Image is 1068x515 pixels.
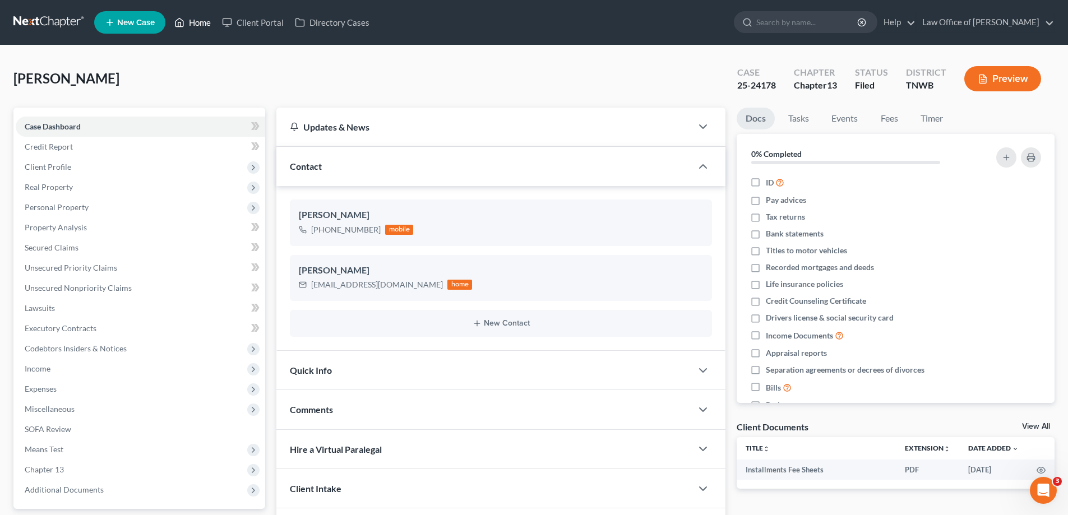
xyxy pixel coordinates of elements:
a: Timer [912,108,952,129]
span: Secured Claims [25,243,78,252]
button: Preview [964,66,1041,91]
span: Personal Property [25,202,89,212]
div: [PHONE_NUMBER] [311,224,381,235]
span: Titles to motor vehicles [766,245,847,256]
a: View All [1022,423,1050,430]
span: Case Dashboard [25,122,81,131]
a: Executory Contracts [16,318,265,338]
span: Tax returns [766,211,805,222]
a: Unsecured Nonpriority Claims [16,278,265,298]
a: Case Dashboard [16,117,265,137]
span: Client Profile [25,162,71,171]
span: New Case [117,18,155,27]
span: Appraisal reports [766,347,827,359]
a: SOFA Review [16,419,265,439]
div: mobile [385,225,413,235]
a: Date Added expand_more [968,444,1019,452]
div: [EMAIL_ADDRESS][DOMAIN_NAME] [311,279,443,290]
span: Client Intake [290,483,341,494]
a: Titleunfold_more [746,444,770,452]
a: Law Office of [PERSON_NAME] [917,12,1054,33]
span: Miscellaneous [25,404,75,414]
span: 3 [1053,477,1062,486]
a: Tasks [779,108,818,129]
div: Chapter [794,66,837,79]
a: Client Portal [216,12,289,33]
span: Retirement account statements [766,400,875,411]
span: Comments [290,404,333,415]
a: Secured Claims [16,238,265,258]
div: Status [855,66,888,79]
span: Recorded mortgages and deeds [766,262,874,273]
a: Property Analysis [16,217,265,238]
span: Lawsuits [25,303,55,313]
span: Unsecured Nonpriority Claims [25,283,132,293]
div: District [906,66,946,79]
div: [PERSON_NAME] [299,264,703,277]
a: Unsecured Priority Claims [16,258,265,278]
span: Codebtors Insiders & Notices [25,344,127,353]
span: Bills [766,382,781,393]
span: Separation agreements or decrees of divorces [766,364,924,375]
div: [PERSON_NAME] [299,208,703,222]
i: unfold_more [944,446,950,452]
span: Life insurance policies [766,279,843,290]
div: Chapter [794,79,837,92]
span: [PERSON_NAME] [13,70,119,86]
a: Home [169,12,216,33]
iframe: Intercom live chat [1030,477,1057,504]
strong: 0% Completed [751,149,802,159]
span: Chapter 13 [25,465,64,474]
span: Additional Documents [25,485,104,494]
td: Installments Fee Sheets [737,460,896,480]
span: Income [25,364,50,373]
div: TNWB [906,79,946,92]
i: expand_more [1012,446,1019,452]
div: Filed [855,79,888,92]
span: Income Documents [766,330,833,341]
span: Credit Report [25,142,73,151]
span: SOFA Review [25,424,71,434]
span: 13 [827,80,837,90]
span: Drivers license & social security card [766,312,894,323]
div: Client Documents [737,421,808,433]
button: New Contact [299,319,703,328]
a: Events [822,108,867,129]
span: Unsecured Priority Claims [25,263,117,272]
span: Quick Info [290,365,332,375]
a: Credit Report [16,137,265,157]
span: Credit Counseling Certificate [766,295,866,307]
div: Updates & News [290,121,678,133]
span: Expenses [25,384,57,393]
a: Fees [871,108,907,129]
span: Property Analysis [25,222,87,232]
input: Search by name... [756,12,859,33]
div: 25-24178 [737,79,776,92]
span: Bank statements [766,228,824,239]
td: PDF [896,460,959,480]
td: [DATE] [959,460,1028,480]
span: Executory Contracts [25,323,96,333]
div: Case [737,66,776,79]
a: Docs [737,108,775,129]
span: Real Property [25,182,73,192]
span: Means Test [25,444,63,454]
span: ID [766,177,774,188]
i: unfold_more [763,446,770,452]
a: Lawsuits [16,298,265,318]
span: Hire a Virtual Paralegal [290,444,382,454]
span: Contact [290,161,322,171]
a: Extensionunfold_more [905,444,950,452]
a: Help [878,12,916,33]
a: Directory Cases [289,12,375,33]
span: Pay advices [766,194,806,206]
div: home [447,280,472,290]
